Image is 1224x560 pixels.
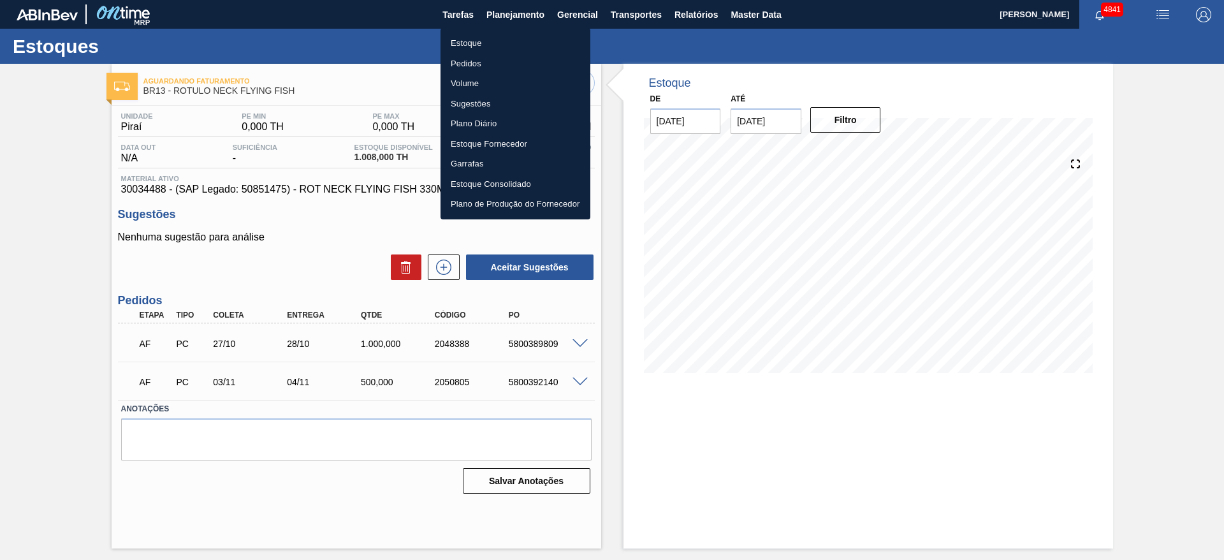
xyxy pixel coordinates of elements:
a: Estoque Fornecedor [441,134,590,154]
a: Plano de Produção do Fornecedor [441,194,590,214]
a: Pedidos [441,54,590,74]
a: Estoque [441,33,590,54]
a: Plano Diário [441,114,590,134]
a: Estoque Consolidado [441,174,590,195]
a: Sugestões [441,94,590,114]
a: Garrafas [441,154,590,174]
a: Volume [441,73,590,94]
